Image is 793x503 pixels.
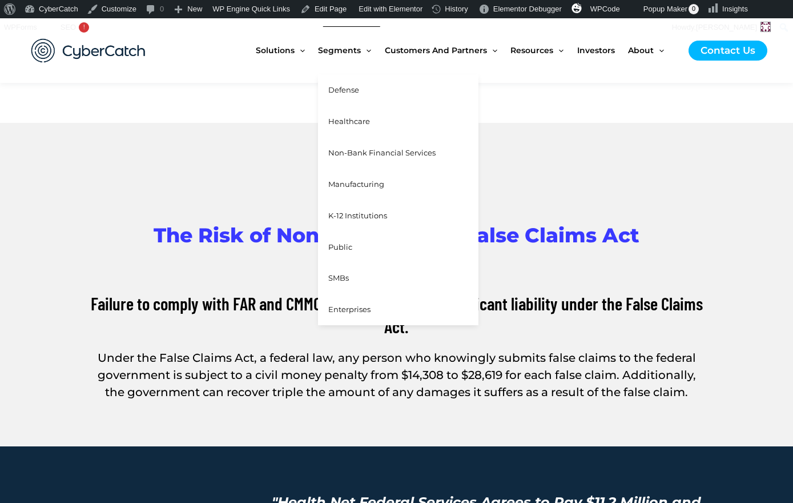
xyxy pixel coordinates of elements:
[668,18,775,37] a: Howdy,
[318,106,478,137] a: Healthcare
[328,117,370,126] span: Healthcare
[654,26,664,74] span: Menu Toggle
[328,85,359,94] span: Defense
[385,26,487,74] span: Customers and Partners
[256,26,677,74] nav: Site Navigation: New Main Menu
[318,74,478,106] a: Defense
[256,26,295,74] span: Solutions
[689,41,767,61] a: Contact Us
[487,26,497,74] span: Menu Toggle
[689,4,699,14] span: 0
[571,3,582,13] img: svg+xml;base64,PHN2ZyB4bWxucz0iaHR0cDovL3d3dy53My5vcmcvMjAwMC9zdmciIHZpZXdCb3g9IjAgMCAzMiAzMiI+PG...
[553,26,563,74] span: Menu Toggle
[318,137,478,169] a: Non-Bank Financial Services
[79,22,89,33] div: !
[359,5,422,13] span: Edit with Elementor
[318,200,478,231] a: K-12 Institutions
[328,211,387,220] span: K-12 Institutions
[88,349,705,401] h2: Under the False Claims Act, a federal law, any person who knowingly submits false claims to the f...
[328,179,384,189] span: Manufacturing
[318,231,478,263] a: Public
[61,23,76,31] span: SEO
[328,273,349,282] span: SMBs
[577,26,615,74] span: Investors
[295,26,305,74] span: Menu Toggle
[77,221,716,251] h2: The Risk of Non-Compliance: False Claims Act
[628,26,654,74] span: About
[20,27,157,74] img: CyberCatch
[361,26,371,74] span: Menu Toggle
[318,294,478,325] a: Enterprises
[318,169,478,200] a: Manufacturing
[328,242,352,251] span: Public
[318,26,361,74] span: Segments
[696,23,757,31] span: [PERSON_NAME]
[510,26,553,74] span: Resources
[318,262,478,294] a: SMBs
[328,148,436,157] span: Non-Bank Financial Services
[577,26,628,74] a: Investors
[328,305,371,314] span: Enterprises
[77,292,716,338] h2: Failure to comply with FAR and CMMC Level 1 can create significant liability under the False Clai...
